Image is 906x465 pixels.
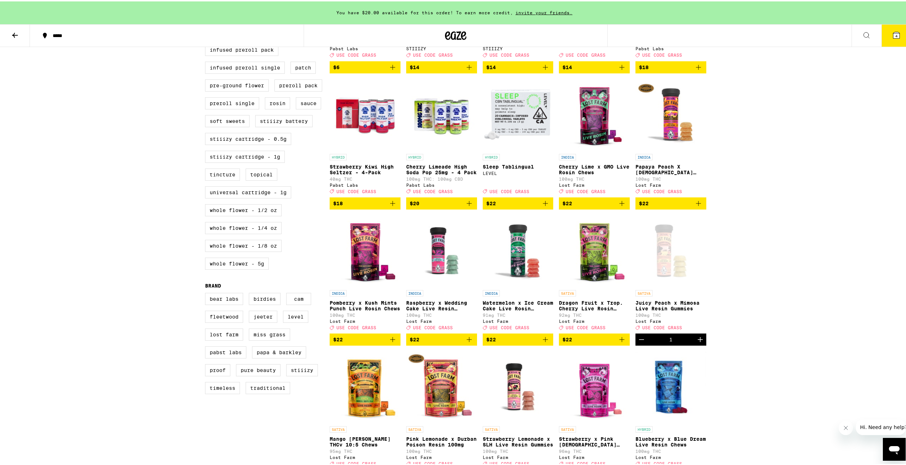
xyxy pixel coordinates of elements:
[205,256,269,268] label: Whole Flower - 5g
[489,324,529,329] span: USE CODE GRASS
[642,324,682,329] span: USE CODE GRASS
[274,78,322,90] label: Preroll Pack
[559,181,630,186] div: Lost Farm
[639,199,649,205] span: $22
[483,214,554,285] img: Lost Farm - Watermelon x Ice Cream Cake Live Rosin Gummies
[286,291,311,304] label: CAM
[635,350,706,421] img: Lost Farm - Blueberry x Blue Dream Live Resin Chews
[635,299,706,310] p: Juicy Peach x Mimosa Live Resin Gummies
[635,78,706,149] img: Lost Farm - Papaya Peach X Hindu Kush Resin 100mg
[559,299,630,310] p: Dragon Fruit x Trop. Cherry Live Rosin Chews
[559,214,630,285] img: Lost Farm - Dragon Fruit x Trop. Cherry Live Rosin Chews
[635,311,706,316] p: 100mg THC
[406,175,477,180] p: 100mg THC: 100mg CBD
[205,363,230,375] label: Proof
[566,52,606,56] span: USE CODE GRASS
[513,9,575,14] span: invite your friends.
[489,188,529,192] span: USE CODE GRASS
[489,52,529,56] span: USE CODE GRASS
[483,425,500,431] p: SATIVA
[483,162,554,168] p: Sleep Tablingual
[406,162,477,174] p: Cherry Limeade High Soda Pop 25mg - 4 Pack
[333,199,343,205] span: $18
[483,170,554,174] div: LEVEL
[283,309,308,321] label: LEVEL
[483,332,554,344] button: Add to bag
[205,281,221,287] legend: Brand
[642,460,682,465] span: USE CODE GRASS
[406,60,477,72] button: Add to bag
[336,460,376,465] span: USE CODE GRASS
[406,454,477,458] div: Lost Farm
[559,448,630,452] p: 96mg THC
[642,52,682,56] span: USE CODE GRASS
[249,309,277,321] label: Jeeter
[406,435,477,446] p: Pink Lemonade x Durban Poison Resin 100mg
[290,60,316,72] label: Patch
[559,175,630,180] p: 100mg THC
[406,214,477,285] img: Lost Farm - Raspberry x Wedding Cake Live Resin Gummies
[406,425,423,431] p: SATIVA
[205,78,269,90] label: Pre-ground Flower
[205,221,282,233] label: Whole Flower - 1/4 oz
[635,153,653,159] p: INDICA
[330,289,347,295] p: INDICA
[246,167,277,179] label: Topical
[205,381,240,393] label: Timeless
[330,448,400,452] p: 95mg THC
[566,324,606,329] span: USE CODE GRASS
[205,291,243,304] label: Bear Labs
[694,332,706,344] button: Increment
[635,175,706,180] p: 100mg THC
[483,299,554,310] p: Watermelon x Ice Cream Cake Live Rosin Gummies
[330,435,400,446] p: Mango [PERSON_NAME] THCv 10:5 Chews
[559,425,576,431] p: SATIVA
[205,149,285,161] label: STIIIZY Cartridge - 1g
[559,153,576,159] p: INDICA
[413,324,453,329] span: USE CODE GRASS
[486,63,496,69] span: $14
[406,196,477,208] button: Add to bag
[330,196,400,208] button: Add to bag
[330,78,400,196] a: Open page for Strawberry Kiwi High Seltzer - 4-Pack from Pabst Labs
[483,214,554,332] a: Open page for Watermelon x Ice Cream Cake Live Rosin Gummies from Lost Farm
[559,60,630,72] button: Add to bag
[483,153,500,159] p: HYBRID
[205,167,240,179] label: Tincture
[559,454,630,458] div: Lost Farm
[330,78,400,149] img: Pabst Labs - Strawberry Kiwi High Seltzer - 4-Pack
[410,335,419,341] span: $22
[330,332,400,344] button: Add to bag
[205,238,282,250] label: Whole Flower - 1/8 oz
[205,42,278,55] label: Infused Preroll Pack
[483,78,554,196] a: Open page for Sleep Tablingual from LEVEL
[205,309,243,321] label: Fleetwood
[483,448,554,452] p: 100mg THC
[205,96,259,108] label: Preroll Single
[205,185,291,197] label: Universal Cartridge - 1g
[330,175,400,180] p: 40mg THC
[635,448,706,452] p: 100mg THC
[265,96,290,108] label: Rosin
[249,291,281,304] label: Birdies
[336,52,376,56] span: USE CODE GRASS
[635,214,706,332] a: Open page for Juicy Peach x Mimosa Live Resin Gummies from Lost Farm
[406,45,477,50] div: STIIIZY
[406,78,477,149] img: Pabst Labs - Cherry Limeade High Soda Pop 25mg - 4 Pack
[635,425,653,431] p: HYBRID
[236,363,281,375] label: Pure Beauty
[483,45,554,50] div: STIIIZY
[566,460,606,465] span: USE CODE GRASS
[406,299,477,310] p: Raspberry x Wedding Cake Live Resin Gummies
[330,350,400,421] img: Lost Farm - Mango Jack Herer THCv 10:5 Chews
[635,162,706,174] p: Papaya Peach X [DEMOGRAPHIC_DATA] Kush Resin 100mg
[839,419,853,434] iframe: Close message
[205,60,285,72] label: Infused Preroll Single
[4,5,51,11] span: Hi. Need any help?
[406,311,477,316] p: 100mg THC
[330,317,400,322] div: Lost Farm
[249,327,290,339] label: Miss Grass
[486,199,496,205] span: $22
[406,448,477,452] p: 100mg THC
[635,435,706,446] p: Blueberry x Blue Dream Live Resin Chews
